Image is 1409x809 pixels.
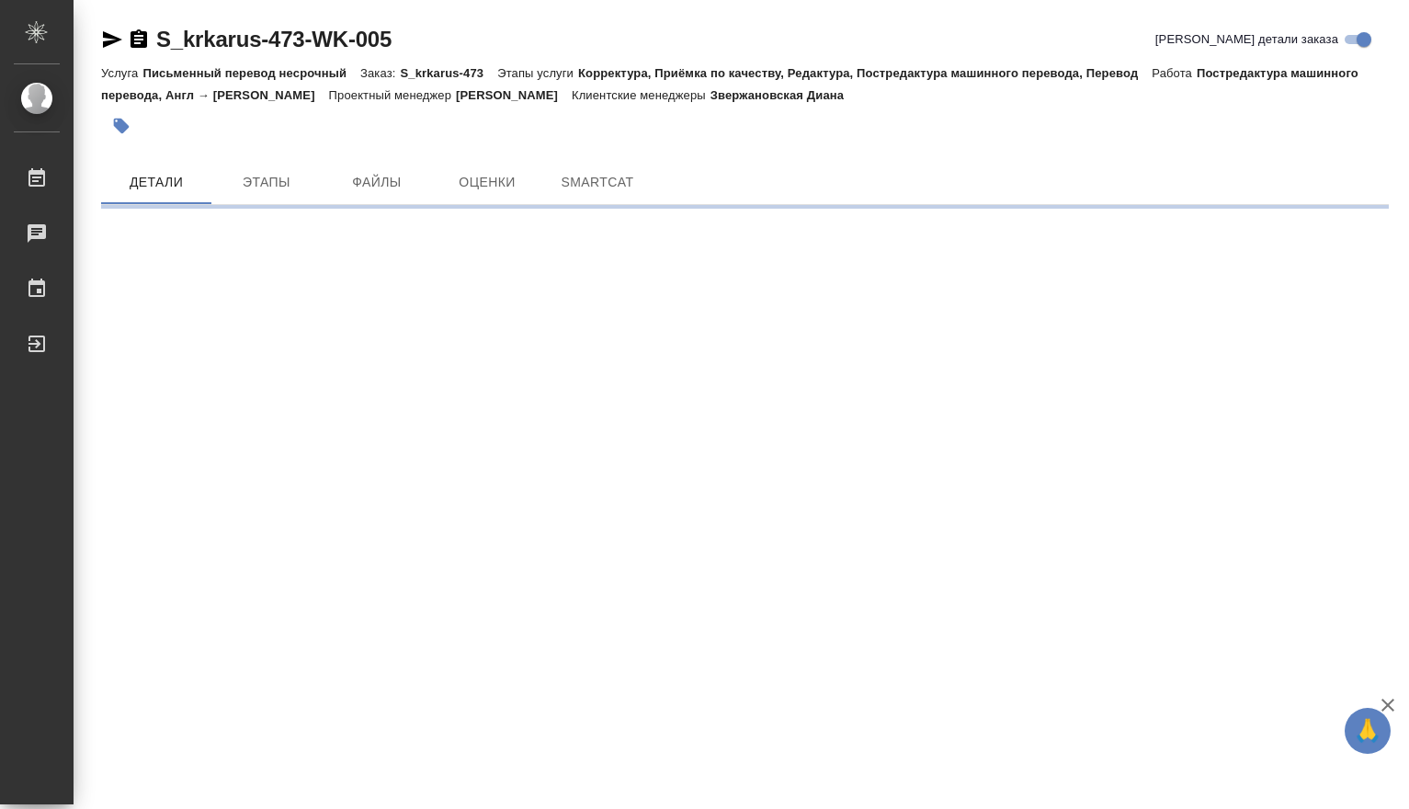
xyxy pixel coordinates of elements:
[360,66,400,80] p: Заказ:
[578,66,1152,80] p: Корректура, Приёмка по качеству, Редактура, Постредактура машинного перевода, Перевод
[553,171,642,194] span: SmartCat
[572,88,710,102] p: Клиентские менеджеры
[329,88,456,102] p: Проектный менеджер
[156,27,392,51] a: S_krkarus-473-WK-005
[456,88,572,102] p: [PERSON_NAME]
[1352,712,1383,750] span: 🙏
[101,28,123,51] button: Скопировать ссылку для ЯМессенджера
[142,66,360,80] p: Письменный перевод несрочный
[112,171,200,194] span: Детали
[400,66,497,80] p: S_krkarus-473
[1155,30,1338,49] span: [PERSON_NAME] детали заказа
[710,88,858,102] p: Звержановская Диана
[1152,66,1197,80] p: Работа
[497,66,578,80] p: Этапы услуги
[101,66,142,80] p: Услуга
[222,171,311,194] span: Этапы
[101,106,142,146] button: Добавить тэг
[333,171,421,194] span: Файлы
[128,28,150,51] button: Скопировать ссылку
[443,171,531,194] span: Оценки
[1345,708,1391,754] button: 🙏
